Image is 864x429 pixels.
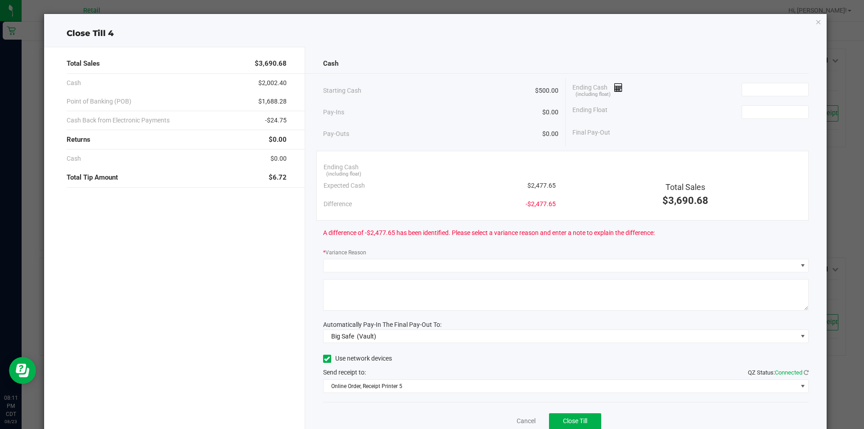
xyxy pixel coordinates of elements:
span: $3,690.68 [255,59,287,69]
span: $0.00 [270,154,287,163]
span: Big Safe [331,333,354,340]
span: Ending Cash [324,163,359,172]
label: Use network devices [323,354,392,363]
iframe: Resource center [9,357,36,384]
span: -$24.75 [265,116,287,125]
span: (including float) [576,91,611,99]
span: Total Sales [67,59,100,69]
span: Total Tip Amount [67,172,118,183]
span: Cash [67,78,81,88]
span: Cash [67,154,81,163]
span: $500.00 [535,86,558,95]
span: $0.00 [542,129,558,139]
span: (Vault) [357,333,376,340]
span: $0.00 [542,108,558,117]
div: Returns [67,130,287,149]
span: QZ Status: [748,369,809,376]
span: Online Order, Receipt Printer 5 [324,380,797,393]
span: Starting Cash [323,86,361,95]
span: $2,002.40 [258,78,287,88]
span: Difference [324,199,352,209]
span: Final Pay-Out [572,128,610,137]
span: Automatically Pay-In The Final Pay-Out To: [323,321,441,328]
div: Close Till 4 [44,27,827,40]
span: Pay-Outs [323,129,349,139]
label: Variance Reason [323,248,366,257]
span: Expected Cash [324,181,365,190]
span: Send receipt to: [323,369,366,376]
span: Close Till [563,417,587,424]
span: $0.00 [269,135,287,145]
a: Cancel [517,416,535,426]
span: Cash [323,59,338,69]
span: $6.72 [269,172,287,183]
span: $1,688.28 [258,97,287,106]
span: -$2,477.65 [526,199,556,209]
span: Connected [775,369,802,376]
span: (including float) [326,171,361,178]
span: Ending Float [572,105,607,119]
span: A difference of -$2,477.65 has been identified. Please select a variance reason and enter a note ... [323,228,655,238]
span: Pay-Ins [323,108,344,117]
span: Ending Cash [572,83,623,96]
span: Cash Back from Electronic Payments [67,116,170,125]
span: $2,477.65 [527,181,556,190]
span: Total Sales [666,182,705,192]
span: Point of Banking (POB) [67,97,131,106]
span: $3,690.68 [662,195,708,206]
